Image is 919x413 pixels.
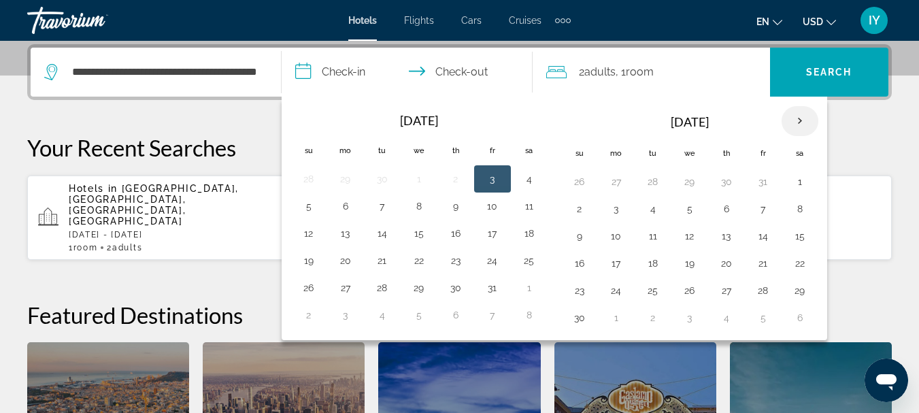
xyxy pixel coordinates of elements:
button: Day 5 [679,199,701,218]
button: Day 8 [518,305,540,325]
span: Flights [404,15,434,26]
button: Day 19 [679,254,701,273]
button: Day 4 [716,308,737,327]
button: Day 13 [335,224,356,243]
button: Day 14 [752,227,774,246]
h2: Featured Destinations [27,301,892,329]
span: 2 [107,243,142,252]
button: Extra navigation items [555,10,571,31]
button: Day 27 [605,172,627,191]
button: Day 16 [445,224,467,243]
button: Day 22 [408,251,430,270]
button: Day 24 [605,281,627,300]
th: [DATE] [598,105,782,138]
button: Day 30 [445,278,467,297]
button: Day 7 [371,197,393,216]
button: Day 10 [482,197,503,216]
button: Day 6 [335,197,356,216]
span: [GEOGRAPHIC_DATA], [GEOGRAPHIC_DATA], [GEOGRAPHIC_DATA], [GEOGRAPHIC_DATA] [69,183,239,227]
button: Day 31 [752,172,774,191]
button: Day 21 [752,254,774,273]
button: Day 26 [679,281,701,300]
button: Travelers: 2 adults, 0 children [533,48,770,97]
button: Day 31 [482,278,503,297]
button: Day 2 [298,305,320,325]
button: Day 3 [482,169,503,188]
button: Day 29 [335,169,356,188]
button: Day 11 [642,227,664,246]
button: Day 17 [482,224,503,243]
button: Day 16 [569,254,590,273]
a: Hotels [348,15,377,26]
button: Day 26 [298,278,320,297]
span: Cars [461,15,482,26]
button: Day 2 [445,169,467,188]
button: Day 7 [752,199,774,218]
button: Day 8 [408,197,430,216]
button: Day 23 [445,251,467,270]
button: Day 20 [716,254,737,273]
button: Day 10 [605,227,627,246]
iframe: Button to launch messaging window [865,359,908,402]
button: Day 28 [642,172,664,191]
button: Day 3 [605,199,627,218]
button: Day 3 [335,305,356,325]
button: Day 2 [569,199,590,218]
span: Search [806,67,852,78]
button: Day 22 [789,254,811,273]
button: Day 20 [335,251,356,270]
button: Day 9 [445,197,467,216]
button: Day 6 [445,305,467,325]
span: en [756,16,769,27]
button: Day 30 [371,169,393,188]
button: Day 2 [642,308,664,327]
button: Day 19 [298,251,320,270]
button: Day 7 [482,305,503,325]
button: Day 5 [752,308,774,327]
button: Day 1 [408,169,430,188]
button: Day 28 [298,169,320,188]
button: Day 29 [789,281,811,300]
a: Cruises [509,15,541,26]
button: Day 1 [518,278,540,297]
button: Day 8 [789,199,811,218]
th: [DATE] [327,105,511,135]
button: Day 13 [716,227,737,246]
button: Day 21 [371,251,393,270]
button: Day 25 [518,251,540,270]
button: Day 14 [371,224,393,243]
span: Hotels in [69,183,118,194]
button: User Menu [856,6,892,35]
button: Day 12 [298,224,320,243]
button: Day 6 [716,199,737,218]
button: Day 15 [408,224,430,243]
button: Day 1 [605,308,627,327]
a: Travorium [27,3,163,38]
button: Day 29 [679,172,701,191]
span: Room [73,243,98,252]
button: Search [770,48,888,97]
button: Day 3 [679,308,701,327]
table: Left calendar grid [290,105,548,329]
button: Next month [782,105,818,137]
table: Right calendar grid [561,105,818,331]
button: Day 11 [518,197,540,216]
button: Day 18 [518,224,540,243]
button: Day 9 [569,227,590,246]
button: Day 25 [642,281,664,300]
span: 1 [69,243,97,252]
button: Day 26 [569,172,590,191]
button: Day 4 [371,305,393,325]
button: Day 28 [752,281,774,300]
button: Day 24 [482,251,503,270]
button: Day 5 [408,305,430,325]
button: Change currency [803,12,836,31]
span: Room [626,65,654,78]
button: Day 28 [371,278,393,297]
button: Day 30 [716,172,737,191]
button: Day 23 [569,281,590,300]
span: IY [869,14,880,27]
button: Day 4 [518,169,540,188]
button: Day 4 [642,199,664,218]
